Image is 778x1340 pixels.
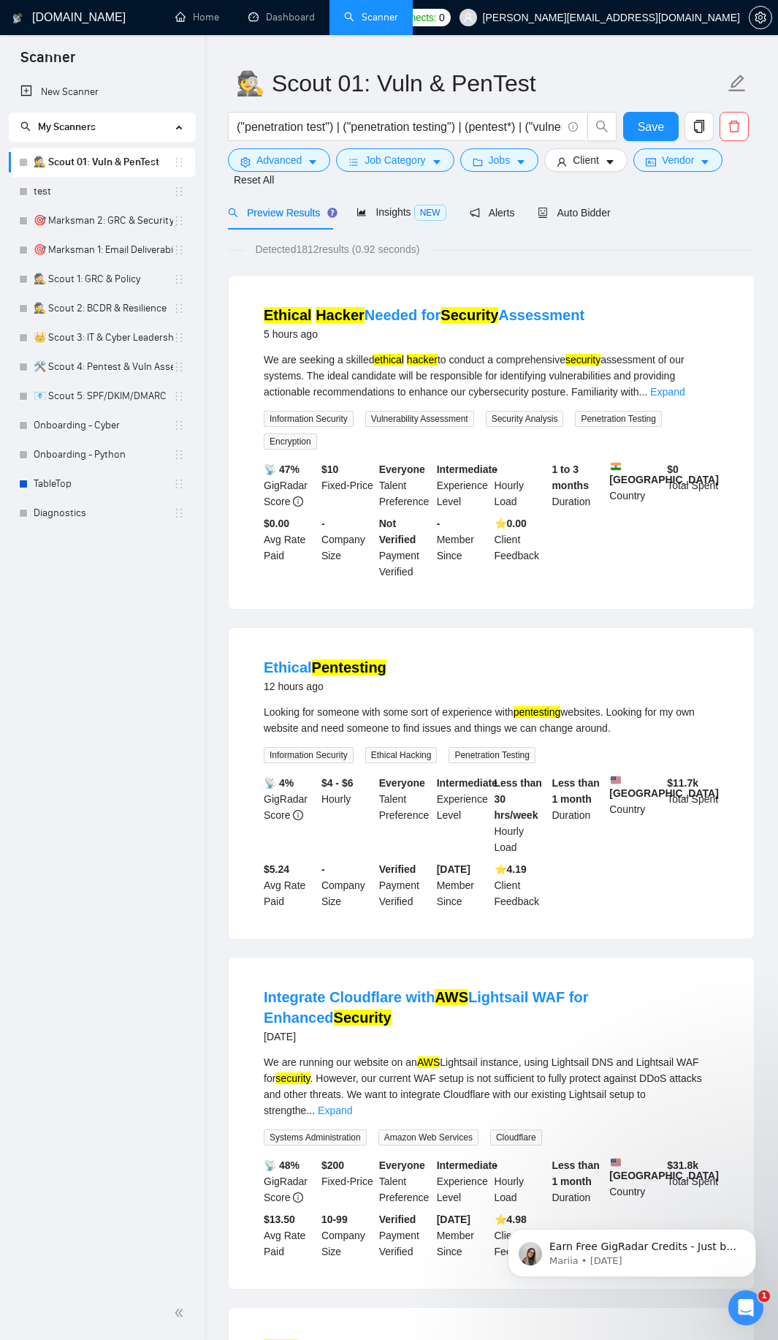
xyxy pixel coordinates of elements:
span: caret-down [308,156,318,167]
input: Scanner name... [236,65,725,102]
div: Hourly Load [492,1157,549,1205]
div: 12 hours ago [264,678,386,695]
li: TableTop [9,469,195,499]
span: Preview Results [228,207,333,219]
li: Onboarding - Cyber [9,411,195,440]
span: holder [173,390,185,402]
span: Insights [356,206,446,218]
a: Onboarding - Python [34,440,173,469]
a: EthicalPentesting [264,659,386,675]
span: holder [173,186,185,197]
b: $ 200 [321,1159,344,1171]
img: 🇮🇳 [611,461,621,472]
span: Encryption [264,434,317,450]
span: ... [306,1105,315,1116]
a: 🎯 Marksman 1: Email Deliverability [34,235,173,265]
b: $0.00 [264,518,289,529]
li: 🕵️ Scout 1: GRC & Policy [9,265,195,294]
b: - [437,518,441,529]
span: Ethical Hacking [365,747,438,763]
span: search [20,121,31,132]
img: logo [12,7,23,30]
span: search [228,208,238,218]
span: 1 [758,1290,770,1302]
a: Reset All [234,172,274,188]
b: Intermediate [437,777,497,789]
span: Amazon Web Services [378,1129,478,1146]
div: Talent Preference [376,775,434,855]
div: Fixed-Price [319,1157,376,1205]
div: Fixed-Price [319,461,376,510]
span: Advanced [256,152,302,168]
span: Security Analysis [486,411,564,427]
span: holder [173,507,185,519]
div: 5 hours ago [264,325,584,343]
li: test [9,177,195,206]
div: Avg Rate Paid [261,515,319,580]
b: 📡 47% [264,463,300,475]
b: [GEOGRAPHIC_DATA] [609,775,719,799]
b: $ 31.8k [667,1159,698,1171]
div: Company Size [319,1211,376,1260]
div: GigRadar Score [261,461,319,510]
button: Save [623,112,679,141]
span: caret-down [432,156,442,167]
div: Hourly Load [492,461,549,510]
span: holder [173,215,185,227]
b: Everyone [379,1159,425,1171]
span: info-circle [293,810,303,820]
b: - [321,863,325,875]
span: My Scanners [38,121,96,133]
div: Duration [549,775,606,855]
b: $ 10 [321,463,338,475]
b: - [495,1159,498,1171]
div: Company Size [319,515,376,580]
span: Penetration Testing [575,411,662,427]
a: TableTop [34,469,173,499]
span: Job Category [365,152,425,168]
span: Information Security [264,747,354,763]
div: Company Size [319,861,376,909]
b: 📡 4% [264,777,294,789]
span: user [557,156,567,167]
div: We are seeking a skilled to conduct a comprehensive assessment of our systems. The ideal candidat... [264,352,719,400]
b: - [321,518,325,529]
img: 🇺🇸 [611,775,621,785]
li: 🛠️ Scout 4: Pentest & Vuln Assessment [9,352,195,382]
b: - [495,463,498,475]
a: 🕵️ Scout 1: GRC & Policy [34,265,173,294]
span: caret-down [700,156,710,167]
div: Payment Verified [376,861,434,909]
div: Avg Rate Paid [261,861,319,909]
a: 🕵️ Scout 2: BCDR & Resilience [34,294,173,323]
span: Save [638,118,664,136]
div: Client Feedback [492,515,549,580]
a: setting [749,12,772,23]
a: New Scanner [20,77,183,107]
div: Hourly [319,775,376,855]
span: copy [685,120,713,133]
mark: security [565,354,600,366]
iframe: Intercom notifications message [486,1198,778,1301]
b: Verified [379,1214,416,1225]
button: delete [720,112,749,141]
span: Information Security [264,411,354,427]
span: holder [173,156,185,168]
div: Member Since [434,861,492,909]
div: Payment Verified [376,515,434,580]
span: setting [750,12,771,23]
li: 🎯 Marksman 2: GRC & Security Audits [9,206,195,235]
div: Country [606,1157,664,1205]
span: holder [173,303,185,314]
div: GigRadar Score [261,775,319,855]
div: We are running our website on an Lightsail instance, using Lightsail DNS and Lightsail WAF for . ... [264,1054,719,1118]
div: Avg Rate Paid [261,1211,319,1260]
a: dashboardDashboard [248,11,315,23]
b: Everyone [379,463,425,475]
mark: AWS [435,989,468,1005]
a: test [34,177,173,206]
span: Vulnerability Assessment [365,411,474,427]
li: Onboarding - Python [9,440,195,469]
